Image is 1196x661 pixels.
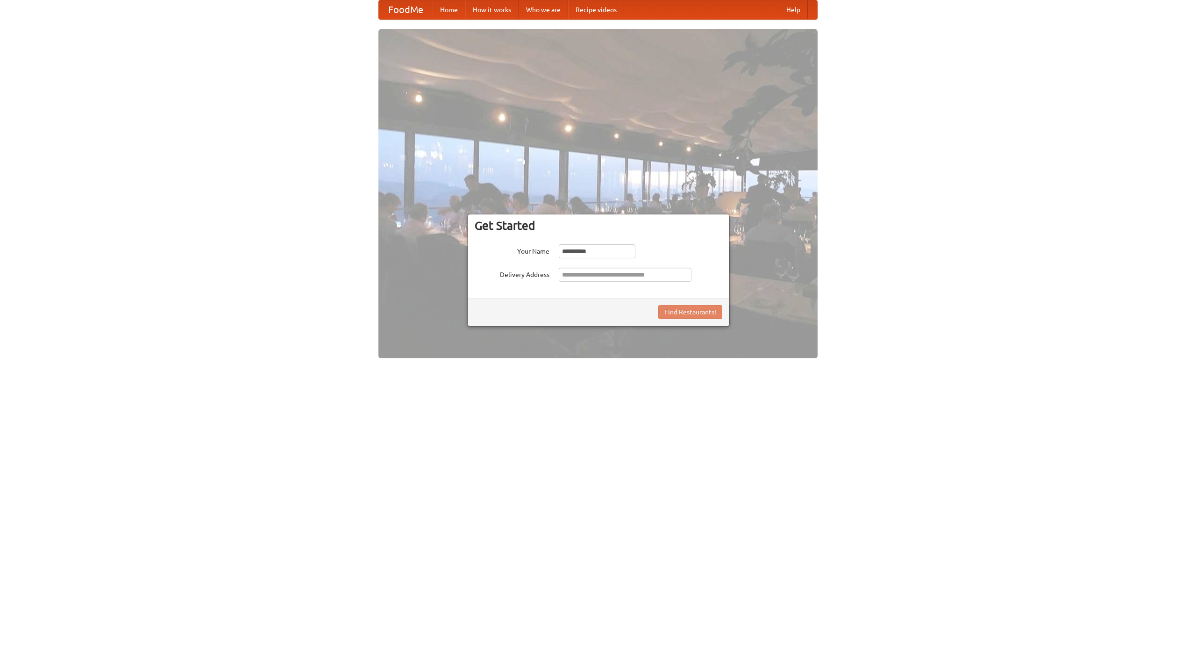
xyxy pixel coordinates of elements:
a: Home [433,0,465,19]
a: How it works [465,0,519,19]
label: Your Name [475,244,549,256]
a: Help [779,0,808,19]
label: Delivery Address [475,268,549,279]
a: Who we are [519,0,568,19]
button: Find Restaurants! [658,305,722,319]
a: FoodMe [379,0,433,19]
a: Recipe videos [568,0,624,19]
h3: Get Started [475,219,722,233]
